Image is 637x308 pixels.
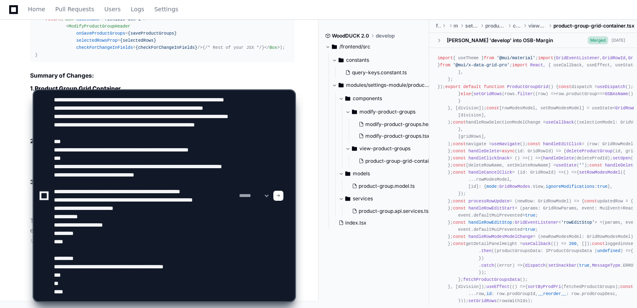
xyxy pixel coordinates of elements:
svg: Directory [339,55,344,65]
span: className [76,17,99,22]
span: Home [28,7,45,12]
span: "flexible-box-1" [102,17,143,22]
span: selectedRowsProp [76,38,118,43]
button: query-keys.constant.ts [342,67,425,78]
button: constants [332,53,430,67]
span: Pull Requests [55,7,94,12]
span: '@mui/material' [497,56,535,61]
span: React [530,63,543,68]
span: onSaveProductGroups [76,31,125,36]
span: product-group-grid-container.tsx [553,23,634,29]
span: import [538,56,553,61]
span: {saveProductGroups} [128,31,177,36]
div: [DATE] [612,37,625,43]
span: Logs [131,7,144,12]
span: components [513,23,522,29]
span: {/* Rest of your JSX */} [35,17,280,50]
span: Merged [588,36,608,44]
span: return [46,17,61,22]
span: Box [66,17,74,22]
span: Box [270,45,277,50]
span: modules [454,23,459,29]
span: GridRowId [602,56,625,61]
span: checkForChangeInFields [76,45,133,50]
span: Settings [154,7,178,12]
span: /frontend/src [339,43,370,50]
span: import [512,63,527,68]
span: settings-module [465,23,478,29]
span: constants [346,57,369,63]
span: from [484,56,494,61]
span: GridEventListener [556,56,600,61]
span: product-groups-module [485,23,506,29]
h2: Summary of Changes: [30,71,295,80]
span: query-keys.constant.ts [352,69,407,76]
button: /frontend/src [325,40,423,53]
span: from [440,63,451,68]
span: frontend [436,23,441,29]
span: < = > [64,17,146,22]
svg: Directory [332,42,337,52]
div: [PERSON_NAME] 'develop' into OSB-Margin [447,37,553,44]
span: ModifyProductGroupHeader [69,24,130,29]
span: '@mui/x-data-grid-pro' [453,63,510,68]
span: Users [104,7,121,12]
span: {selectedRows} [120,38,156,43]
span: WoodDUCK 2.0 [332,33,369,39]
span: develop [376,33,395,39]
span: < = = = /> [35,24,202,50]
span: </ > [264,45,280,50]
span: view-product-groups [528,23,547,29]
span: import [438,56,453,61]
span: {checkForChangeInFields} [135,45,197,50]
